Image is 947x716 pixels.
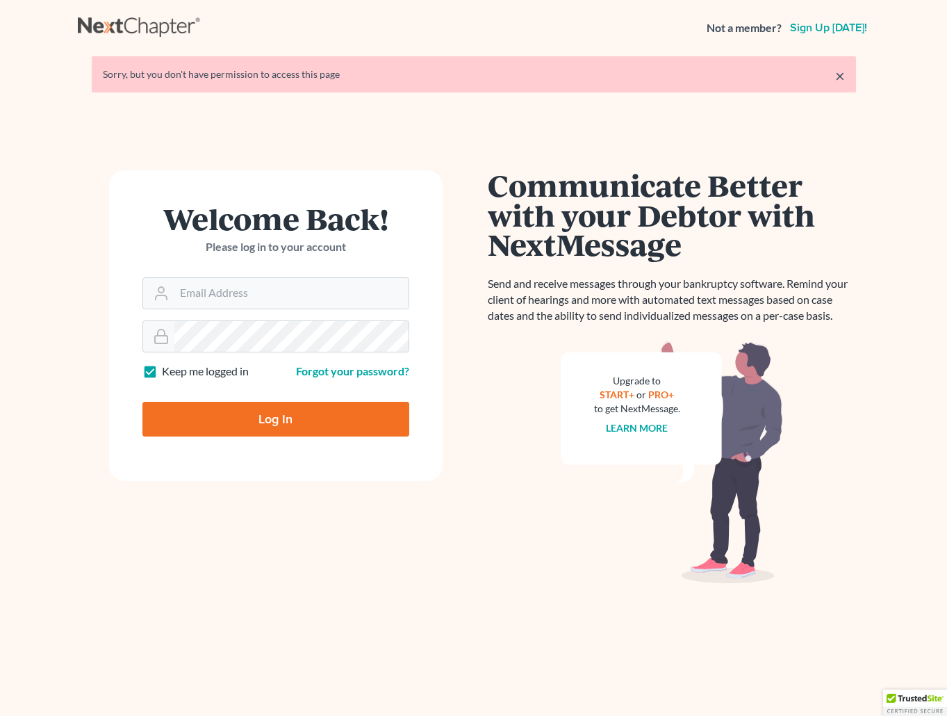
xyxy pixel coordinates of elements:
a: Forgot your password? [296,364,409,377]
a: × [835,67,845,84]
label: Keep me logged in [162,364,249,380]
h1: Welcome Back! [142,204,409,234]
a: START+ [600,389,634,400]
a: Learn more [606,422,668,434]
img: nextmessage_bg-59042aed3d76b12b5cd301f8e5b87938c9018125f34e5fa2b7a6b67550977c72.svg [561,341,783,584]
div: TrustedSite Certified [883,690,947,716]
a: Sign up [DATE]! [787,22,870,33]
h1: Communicate Better with your Debtor with NextMessage [488,170,856,259]
span: or [636,389,646,400]
strong: Not a member? [707,20,782,36]
div: to get NextMessage. [594,402,680,416]
p: Send and receive messages through your bankruptcy software. Remind your client of hearings and mo... [488,276,856,324]
a: PRO+ [648,389,674,400]
input: Email Address [174,278,409,309]
p: Please log in to your account [142,239,409,255]
input: Log In [142,402,409,437]
div: Upgrade to [594,374,680,388]
div: Sorry, but you don't have permission to access this page [103,67,845,81]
